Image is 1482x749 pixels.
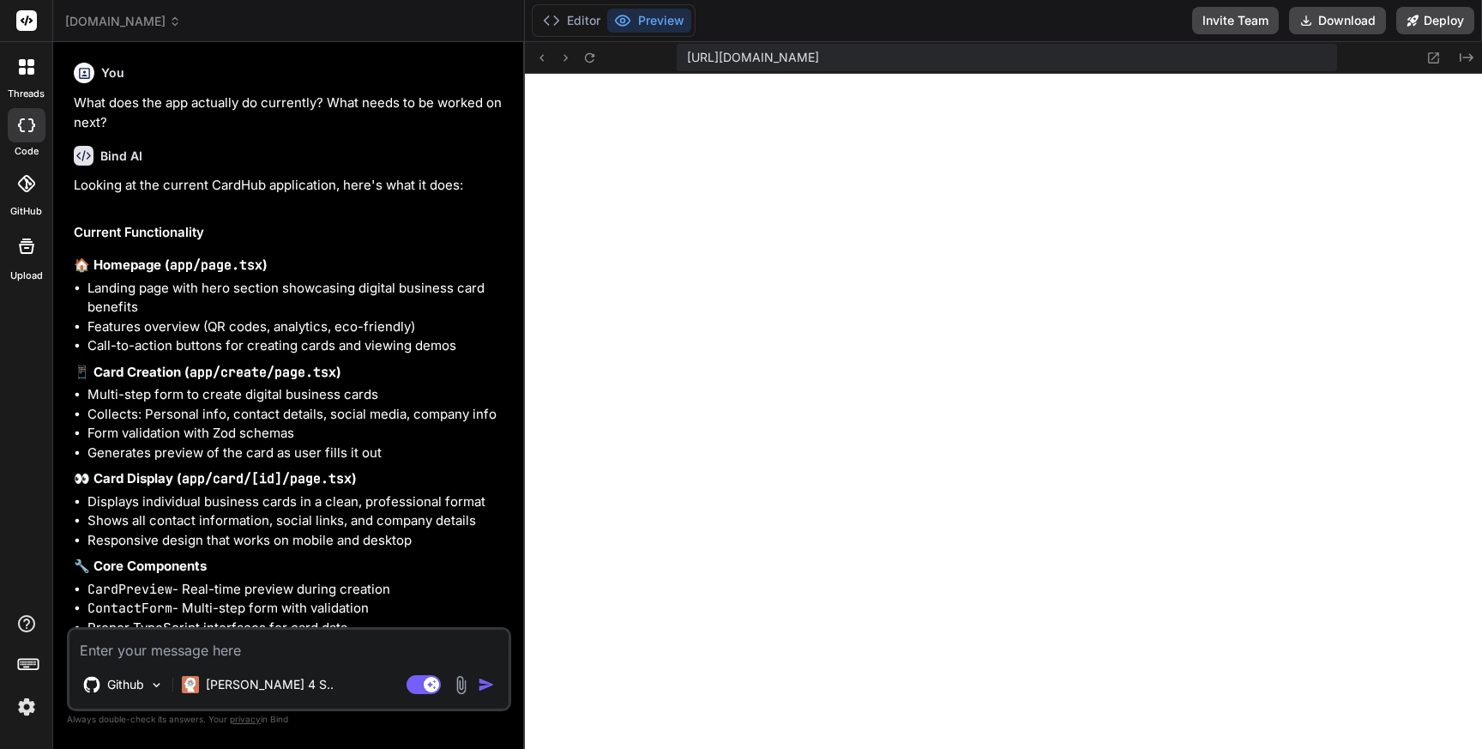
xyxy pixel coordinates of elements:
[451,675,471,695] img: attachment
[15,144,39,159] label: code
[190,364,336,381] code: app/create/page.tsx
[74,223,508,243] h2: Current Functionality
[107,676,144,693] p: Github
[87,619,508,638] li: Proper TypeScript interfaces for card data
[87,531,508,551] li: Responsive design that works on mobile and desktop
[87,317,508,337] li: Features overview (QR codes, analytics, eco-friendly)
[525,74,1482,749] iframe: Preview
[182,470,352,487] code: app/card/[id]/page.tsx
[12,692,41,722] img: settings
[87,444,508,463] li: Generates preview of the card as user fills it out
[87,511,508,531] li: Shows all contact information, social links, and company details
[687,49,819,66] span: [URL][DOMAIN_NAME]
[74,257,268,273] strong: 🏠 Homepage ( )
[87,580,508,600] li: - Real-time preview during creation
[182,676,199,693] img: Claude 4 Sonnet
[87,599,508,619] li: - Multi-step form with validation
[74,176,508,196] p: Looking at the current CardHub application, here's what it does:
[170,257,262,274] code: app/page.tsx
[101,64,124,82] h6: You
[87,279,508,317] li: Landing page with hero section showcasing digital business card benefits
[1396,7,1474,34] button: Deploy
[536,9,607,33] button: Editor
[87,405,508,425] li: Collects: Personal info, contact details, social media, company info
[607,9,691,33] button: Preview
[10,269,43,283] label: Upload
[1192,7,1279,34] button: Invite Team
[149,678,164,692] img: Pick Models
[10,204,42,219] label: GitHub
[74,558,207,574] strong: 🔧 Core Components
[87,336,508,356] li: Call-to-action buttons for creating cards and viewing demos
[74,470,357,486] strong: 👀 Card Display ( )
[74,364,341,380] strong: 📱 Card Creation ( )
[87,424,508,444] li: Form validation with Zod schemas
[65,13,181,30] span: [DOMAIN_NAME]
[100,148,142,165] h6: Bind AI
[67,711,511,728] p: Always double-check its answers. Your in Bind
[74,94,508,132] p: What does the app actually do currently? What needs to be worked on next?
[87,385,508,405] li: Multi-step form to create digital business cards
[87,492,508,512] li: Displays individual business cards in a clean, professional format
[87,600,172,617] code: ContactForm
[478,676,495,693] img: icon
[230,714,261,724] span: privacy
[1289,7,1386,34] button: Download
[206,676,334,693] p: [PERSON_NAME] 4 S..
[8,87,45,101] label: threads
[87,581,172,598] code: CardPreview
